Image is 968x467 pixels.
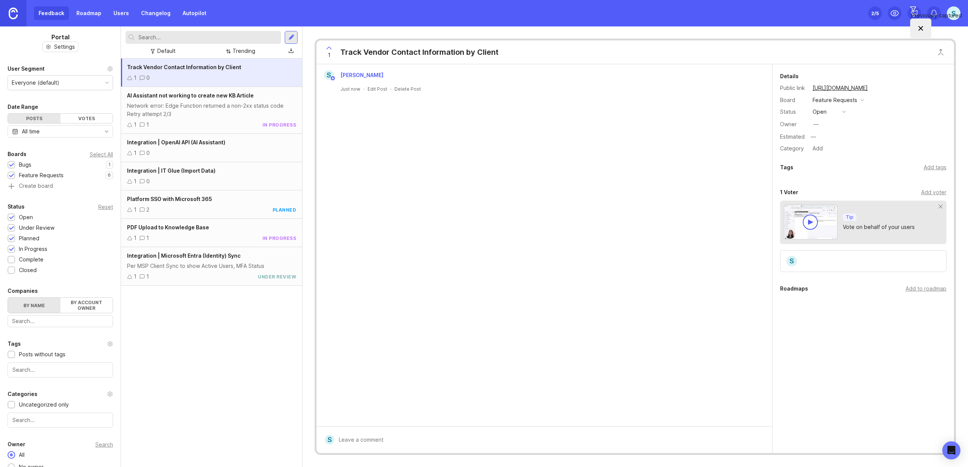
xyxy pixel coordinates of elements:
div: Tags [780,163,793,172]
div: In Progress [19,245,47,253]
img: video-thumbnail-vote-d41b83416815613422e2ca741bf692cc.jpg [784,204,838,240]
div: Open [19,213,33,221]
div: planned [273,207,296,213]
a: PDF Upload to Knowledge Base11in progress [121,219,302,247]
div: Vote on behalf of your users [843,223,915,231]
a: Autopilot [178,6,211,20]
div: 0 [146,177,150,186]
div: 1 Voter [780,188,798,197]
div: Add [810,144,825,153]
div: 1 [146,272,149,281]
a: Roadmap [72,6,106,20]
div: Trending [233,47,255,55]
a: Integration | IT Glue (Import Data)10 [121,162,302,190]
button: Settings [42,42,78,52]
p: Tip [846,214,853,220]
div: 0 [146,74,150,82]
a: Integration | OpenAI API (AI Assistant)10 [121,134,302,162]
span: Track Vendor Contact Information by Client [127,64,241,70]
div: All [15,451,28,459]
div: Votes [60,114,113,123]
a: Changelog [137,6,175,20]
a: S[PERSON_NAME] [320,70,389,80]
span: Platform SSO with Microsoft 365 [127,196,212,202]
div: in progress [262,235,296,241]
div: Per MSP Client Sync to show Active Users, MFA Status [127,262,296,270]
span: 1 [328,51,330,59]
div: Companies [8,286,38,295]
span: PDF Upload to Knowledge Base [127,224,209,230]
div: open [813,108,827,116]
div: · [363,86,365,92]
div: Details [780,72,799,81]
span: Integration | OpenAI API (AI Assistant) [127,139,225,145]
div: Closed [19,266,37,274]
div: Owner [8,440,25,449]
div: Estimated [780,134,805,139]
div: in progress [262,122,296,128]
div: Status [780,108,807,116]
div: Posts [8,114,60,123]
div: 0 [146,149,150,157]
div: 1 [134,149,137,157]
div: — [808,132,818,142]
button: Close button [933,45,948,60]
div: Categories [8,390,37,399]
div: 1 [134,272,137,281]
p: 1 [109,162,111,168]
div: Default [157,47,175,55]
a: Integration | Microsoft Entra (Identity) SyncPer MSP Client Sync to show Active Users, MFA Status... [121,247,302,286]
div: Public link [780,84,807,92]
div: Owner [780,120,807,128]
a: Track Vendor Contact Information by Client10 [121,59,302,87]
a: Add [807,144,825,153]
div: Board [780,96,807,104]
div: All time [22,127,40,136]
div: 1 [134,177,137,186]
a: Users [109,6,133,20]
div: 1 [146,234,149,242]
div: under review [258,274,296,280]
span: AI Assistant not working to create new KB Article [127,92,254,99]
span: [PERSON_NAME] [340,72,383,78]
input: Search... [138,33,278,42]
div: Add to roadmap [906,285,946,293]
label: By name [8,298,60,313]
svg: toggle icon [101,128,113,135]
button: 2/5 [868,6,882,20]
div: Delete Post [394,86,421,92]
div: Tags [8,339,21,348]
button: S [947,6,960,20]
label: By account owner [60,298,113,313]
div: Under Review [19,224,54,232]
div: Planned [19,234,39,243]
div: 1 [134,74,137,82]
a: Just now [340,86,360,92]
input: Search... [12,317,109,325]
h1: Portal [51,32,70,42]
div: — [813,120,819,128]
span: Integration | IT Glue (Import Data) [127,167,216,174]
div: User Segment [8,64,45,73]
div: Open Intercom Messenger [942,441,960,459]
div: Add voter [921,188,946,196]
div: Complete [19,255,43,264]
div: 1 [134,234,137,242]
div: Date Range [8,102,38,111]
div: Network error: Edge Function returned a non-2xx status code Retry attempt 2/3 [127,102,296,118]
div: Feature Requests [19,171,64,179]
div: Boards [8,150,26,159]
div: Everyone (default) [12,79,59,87]
div: Add tags [924,163,946,172]
div: 1 [146,121,149,129]
div: 1 [134,206,137,214]
div: Posts without tags [19,350,65,359]
div: Search [95,442,113,447]
div: Edit Post [368,86,387,92]
div: 2 /5 [871,8,879,19]
input: Search... [12,416,108,424]
span: Settings [54,43,75,51]
a: [URL][DOMAIN_NAME] [810,83,870,93]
